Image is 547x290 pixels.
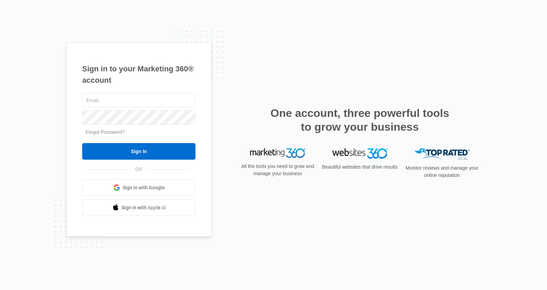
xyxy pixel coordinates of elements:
img: Websites 360 [332,148,387,158]
input: Email [82,93,195,108]
h2: One account, three powerful tools to grow your business [268,106,451,134]
a: Sign in with Google [82,179,195,196]
span: OR [131,166,147,173]
p: Beautiful websites that drive results [321,163,399,171]
img: Top Rated Local [414,148,470,160]
span: Sign in with Google [123,184,165,191]
h1: Sign in to your Marketing 360® account [82,63,195,86]
p: Monitor reviews and manage your online reputation [403,164,481,179]
span: Sign in with Apple Id [122,204,166,211]
img: Marketing 360 [250,148,305,158]
p: All the tools you need to grow and manage your business [239,163,316,177]
input: Sign In [82,143,195,160]
a: Forgot Password? [86,129,125,135]
a: Sign in with Apple Id [82,199,195,216]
